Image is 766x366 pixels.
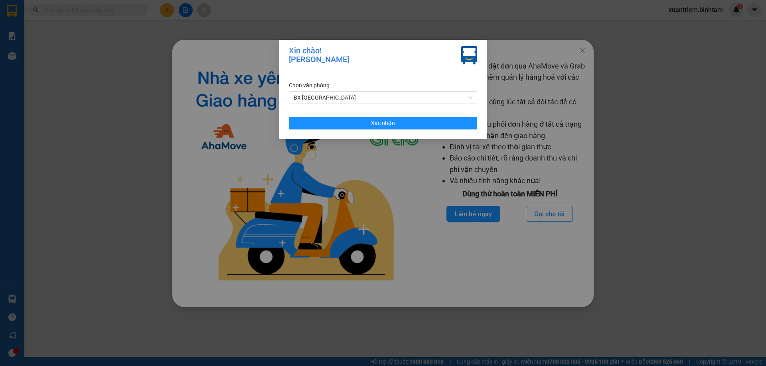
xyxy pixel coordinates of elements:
[289,117,477,129] button: Xác nhận
[461,46,477,65] img: vxr-icon
[294,92,472,104] span: BX Quảng Ngãi
[289,46,349,65] div: Xin chào! [PERSON_NAME]
[371,119,395,127] span: Xác nhận
[289,81,477,90] div: Chọn văn phòng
